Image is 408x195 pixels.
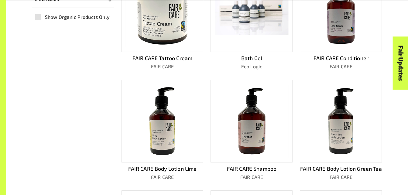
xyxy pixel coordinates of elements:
[300,173,382,181] p: FAIR CARE
[122,54,204,62] p: FAIR CARE Tattoo Cream
[211,80,293,181] a: FAIR CARE ShampooFAIR CARE
[300,80,382,181] a: FAIR CARE Body Lotion Green TeaFAIR CARE
[122,80,204,181] a: FAIR CARE Body Lotion LimeFAIR CARE
[211,54,293,62] p: Bath Gel
[300,165,382,173] p: FAIR CARE Body Lotion Green Tea
[122,165,204,173] p: FAIR CARE Body Lotion Lime
[122,173,204,181] p: FAIR CARE
[211,165,293,173] p: FAIR CARE Shampoo
[211,173,293,181] p: FAIR CARE
[211,63,293,70] p: Eco.Logic
[300,63,382,70] p: FAIR CARE
[122,63,204,70] p: FAIR CARE
[300,54,382,62] p: FAIR CARE Conditioner
[45,13,110,21] span: Show Organic Products Only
